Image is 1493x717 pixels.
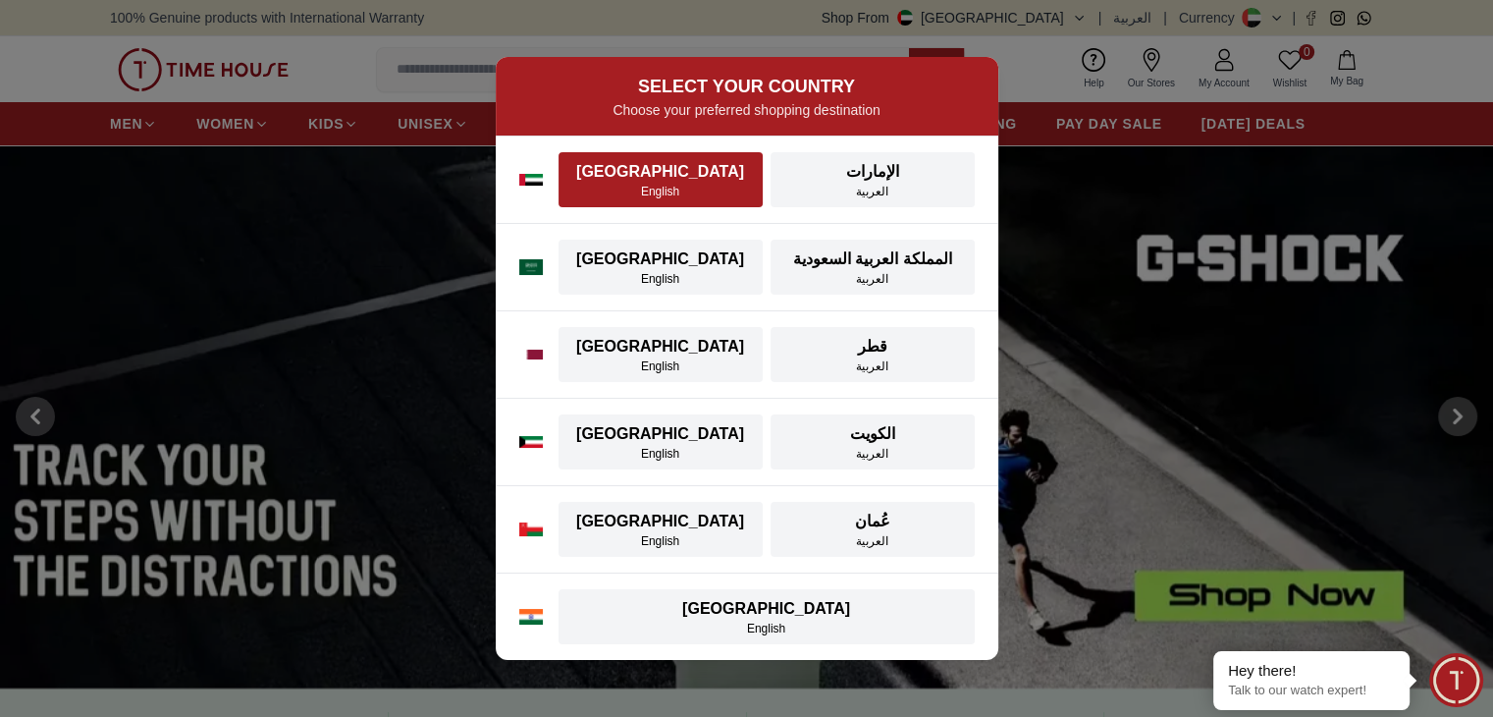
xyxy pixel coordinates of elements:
[782,422,963,446] div: الكويت
[559,589,975,644] button: [GEOGRAPHIC_DATA]English
[519,436,543,448] img: Kuwait flag
[519,100,975,120] p: Choose your preferred shopping destination
[559,502,763,557] button: [GEOGRAPHIC_DATA]English
[782,533,963,549] div: العربية
[570,621,963,636] div: English
[519,350,543,359] img: Qatar flag
[559,414,763,469] button: [GEOGRAPHIC_DATA]English
[519,609,543,625] img: India flag
[570,422,751,446] div: [GEOGRAPHIC_DATA]
[782,248,963,271] div: المملكة العربية السعودية
[771,327,975,382] button: قطرالعربية
[519,73,975,100] h2: SELECT YOUR COUNTRY
[519,259,543,275] img: Saudi Arabia flag
[782,335,963,358] div: قطر
[782,446,963,462] div: العربية
[771,240,975,295] button: المملكة العربية السعوديةالعربية
[771,502,975,557] button: عُمانالعربية
[570,160,751,184] div: [GEOGRAPHIC_DATA]
[1228,683,1395,699] p: Talk to our watch expert!
[570,533,751,549] div: English
[782,271,963,287] div: العربية
[771,152,975,207] button: الإماراتالعربية
[570,248,751,271] div: [GEOGRAPHIC_DATA]
[570,597,963,621] div: [GEOGRAPHIC_DATA]
[771,414,975,469] button: الكويتالعربية
[570,358,751,374] div: English
[559,327,763,382] button: [GEOGRAPHIC_DATA]English
[1228,661,1395,681] div: Hey there!
[570,184,751,199] div: English
[559,152,763,207] button: [GEOGRAPHIC_DATA]English
[782,510,963,533] div: عُمان
[519,523,543,535] img: Oman flag
[570,335,751,358] div: [GEOGRAPHIC_DATA]
[519,174,543,186] img: UAE flag
[782,358,963,374] div: العربية
[1429,653,1483,707] div: Chat Widget
[782,184,963,199] div: العربية
[782,160,963,184] div: الإمارات
[570,271,751,287] div: English
[559,240,763,295] button: [GEOGRAPHIC_DATA]English
[570,510,751,533] div: [GEOGRAPHIC_DATA]
[570,446,751,462] div: English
